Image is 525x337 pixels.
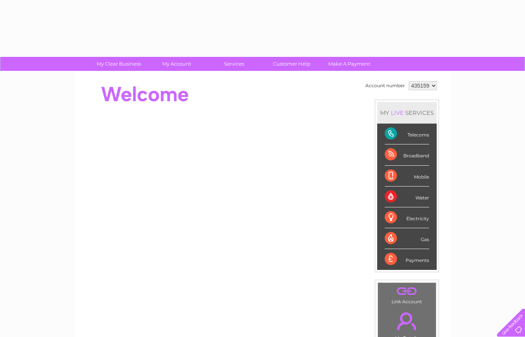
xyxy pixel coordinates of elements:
[203,57,265,71] a: Services
[385,249,429,270] div: Payments
[385,166,429,187] div: Mobile
[385,228,429,249] div: Gas
[385,207,429,228] div: Electricity
[385,187,429,207] div: Water
[385,124,429,144] div: Telecoms
[364,79,407,92] td: Account number
[145,57,208,71] a: My Account
[88,57,150,71] a: My Clear Business
[380,285,434,298] a: .
[377,102,437,124] div: MY SERVICES
[389,109,405,116] div: LIVE
[380,308,434,334] a: .
[260,57,323,71] a: Customer Help
[385,144,429,165] div: Broadband
[318,57,381,71] a: Make A Payment
[378,282,436,306] td: Link Account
